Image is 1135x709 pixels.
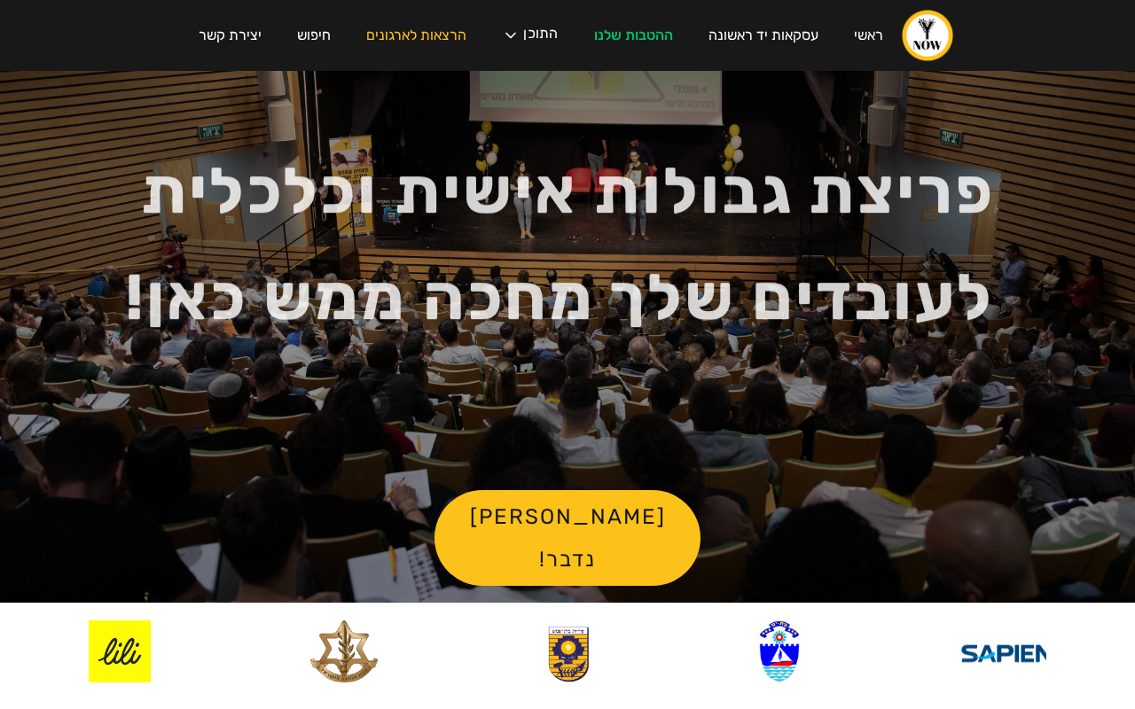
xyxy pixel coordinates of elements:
a: ההטבות שלנו [576,11,691,60]
a: יצירת קשר [181,11,279,60]
a: home [901,9,954,62]
div: התוכן [523,27,558,44]
a: [PERSON_NAME] נדבר! [434,490,701,586]
strong: פריצת גבולות אישית וכלכלית לעובדים שלך מחכה ממש כאן! [125,153,1010,335]
a: חיפוש [279,11,348,60]
div: התוכן [484,9,575,62]
a: עסקאות יד ראשונה [691,11,836,60]
a: הרצאות לארגונים [348,11,484,60]
a: ראשי [836,11,901,60]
